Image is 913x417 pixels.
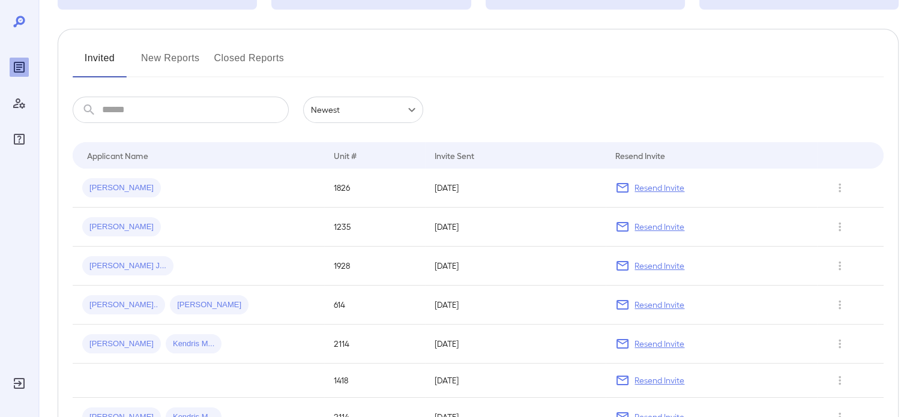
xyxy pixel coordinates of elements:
td: 1826 [324,169,425,208]
span: [PERSON_NAME] J... [82,260,173,272]
div: Log Out [10,374,29,393]
td: [DATE] [425,325,606,364]
p: Resend Invite [634,374,684,386]
button: Row Actions [830,178,849,197]
div: Resend Invite [615,148,665,163]
td: [DATE] [425,247,606,286]
p: Resend Invite [634,182,684,194]
div: FAQ [10,130,29,149]
div: Manage Users [10,94,29,113]
span: [PERSON_NAME] [82,182,161,194]
div: Unit # [334,148,357,163]
button: Row Actions [830,217,849,236]
span: Kendris M... [166,338,221,350]
p: Resend Invite [634,221,684,233]
td: 1928 [324,247,425,286]
td: [DATE] [425,208,606,247]
td: [DATE] [425,364,606,398]
div: Newest [303,97,423,123]
button: Row Actions [830,334,849,353]
button: Row Actions [830,256,849,275]
p: Resend Invite [634,338,684,350]
button: Row Actions [830,371,849,390]
td: 2114 [324,325,425,364]
div: Reports [10,58,29,77]
td: 614 [324,286,425,325]
td: [DATE] [425,286,606,325]
span: [PERSON_NAME].. [82,299,165,311]
p: Resend Invite [634,260,684,272]
td: [DATE] [425,169,606,208]
div: Invite Sent [435,148,474,163]
span: [PERSON_NAME] [82,221,161,233]
span: [PERSON_NAME] [82,338,161,350]
button: Invited [73,49,127,77]
button: New Reports [141,49,200,77]
td: 1235 [324,208,425,247]
td: 1418 [324,364,425,398]
button: Closed Reports [214,49,285,77]
button: Row Actions [830,295,849,314]
div: Applicant Name [87,148,148,163]
p: Resend Invite [634,299,684,311]
span: [PERSON_NAME] [170,299,249,311]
